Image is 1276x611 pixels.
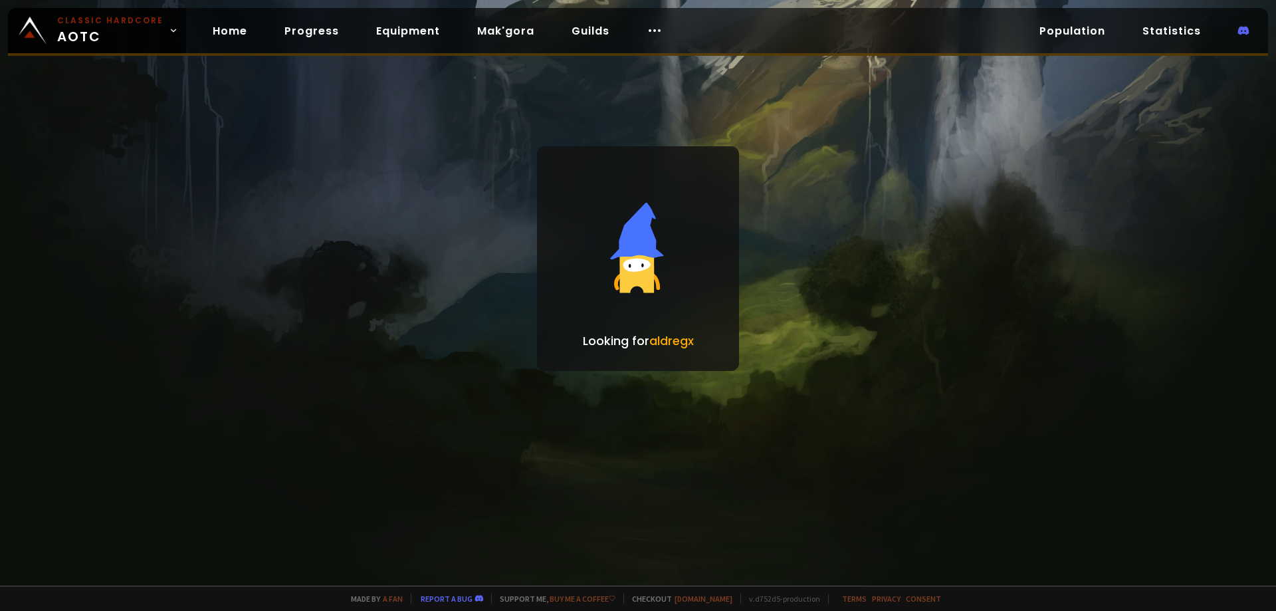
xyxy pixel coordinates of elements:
[550,594,615,604] a: Buy me a coffee
[842,594,867,604] a: Terms
[57,15,163,47] span: AOTC
[8,8,186,53] a: Classic HardcoreAOTC
[421,594,473,604] a: Report a bug
[57,15,163,27] small: Classic Hardcore
[623,594,732,604] span: Checkout
[649,332,694,349] span: aldregx
[383,594,403,604] a: a fan
[675,594,732,604] a: [DOMAIN_NAME]
[274,17,350,45] a: Progress
[1132,17,1212,45] a: Statistics
[366,17,451,45] a: Equipment
[561,17,620,45] a: Guilds
[583,332,694,350] p: Looking for
[491,594,615,604] span: Support me,
[740,594,820,604] span: v. d752d5 - production
[1029,17,1116,45] a: Population
[202,17,258,45] a: Home
[872,594,901,604] a: Privacy
[906,594,941,604] a: Consent
[343,594,403,604] span: Made by
[467,17,545,45] a: Mak'gora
